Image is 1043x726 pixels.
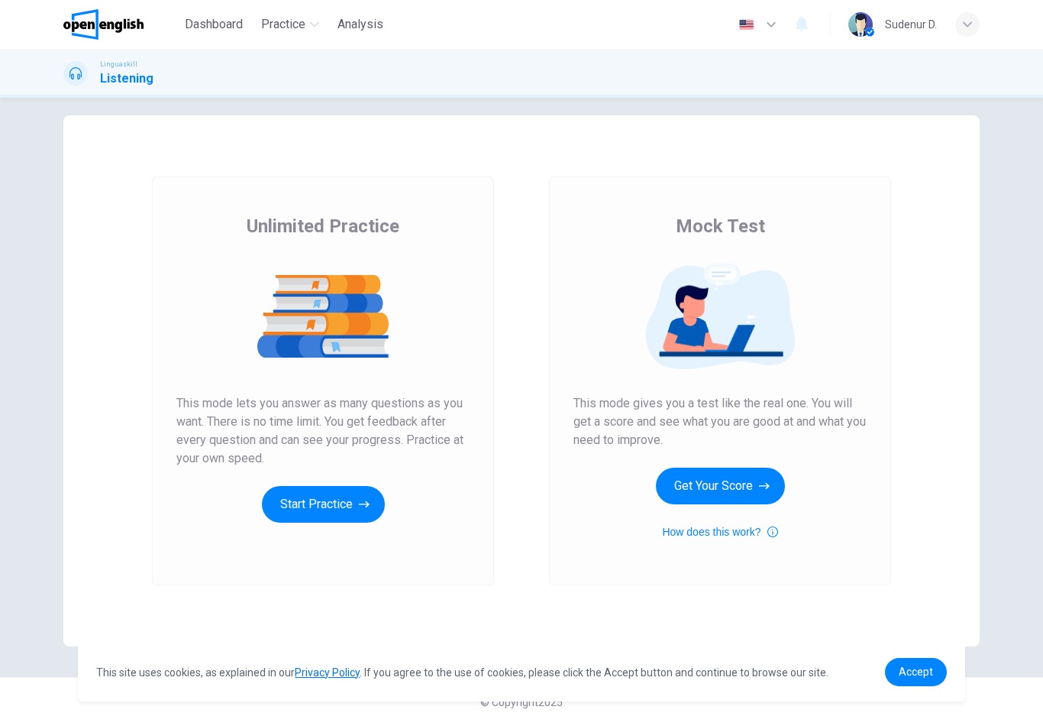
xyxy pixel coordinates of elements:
[295,666,360,679] a: Privacy Policy
[331,11,389,38] button: Analysis
[96,666,828,679] span: This site uses cookies, as explained in our . If you agree to the use of cookies, please click th...
[176,394,470,468] span: This mode lets you answer as many questions as you want. There is no time limit. You get feedback...
[185,15,243,34] span: Dashboard
[100,70,153,88] h1: Listening
[78,643,964,702] div: cookieconsent
[179,11,249,38] button: Dashboard
[899,666,933,678] span: Accept
[261,15,305,34] span: Practice
[848,12,873,37] img: Profile picture
[662,523,777,541] button: How does this work?
[337,15,383,34] span: Analysis
[63,9,179,40] a: OpenEnglish logo
[255,11,325,38] button: Practice
[885,15,937,34] div: Sudenur D.
[656,468,785,504] button: Get Your Score
[676,214,765,238] span: Mock Test
[100,59,137,70] span: Linguaskill
[737,19,756,31] img: en
[480,696,563,708] span: © Copyright 2025
[262,486,385,523] button: Start Practice
[247,214,399,238] span: Unlimited Practice
[885,658,947,686] a: dismiss cookie message
[573,394,867,449] span: This mode gives you a test like the real one. You will get a score and see what you are good at a...
[63,9,144,40] img: OpenEnglish logo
